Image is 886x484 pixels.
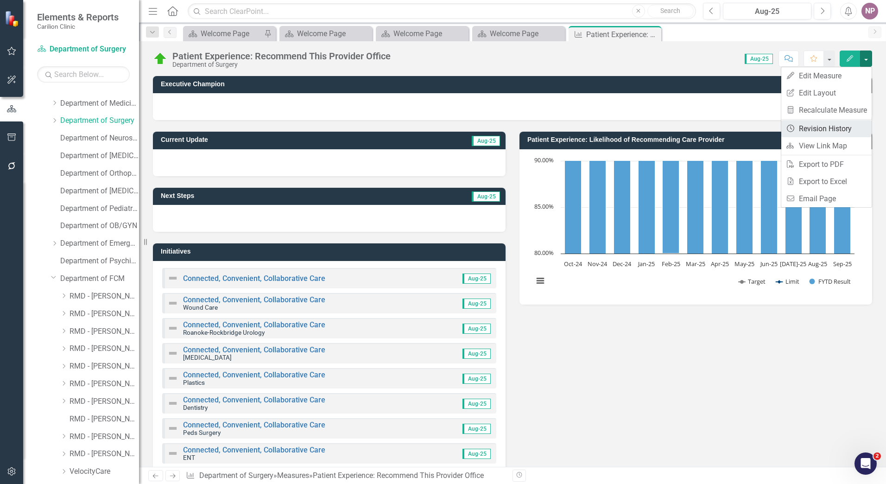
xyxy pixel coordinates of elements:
span: Aug-25 [462,449,491,459]
g: FYTD Result, series 3 of 3. Bar series with 12 bars. [565,130,851,254]
div: Patient Experience: Recommend This Provider Office [586,29,659,40]
a: Measures [277,471,309,480]
div: Aug-25 [726,6,808,17]
img: Not Defined [167,448,178,459]
div: Patient Experience: Recommend This Provider Office [172,51,391,61]
input: Search Below... [37,66,130,83]
span: Aug-25 [472,136,500,146]
a: Edit Measure [781,67,872,84]
small: Wound Care [183,304,218,311]
a: Connected, Convenient, Collaborative Care [183,320,325,329]
a: Department of Surgery [199,471,273,480]
small: ENT [183,454,195,461]
a: RMD - [PERSON_NAME] [70,344,139,354]
div: Welcome Page [490,28,563,39]
img: Not Defined [167,323,178,334]
text: Mar-25 [686,260,705,268]
text: Jan-25 [637,260,655,268]
button: Show Target [739,277,766,286]
small: Dentistry [183,404,208,411]
button: Show Limit [776,277,799,286]
a: VelocityCare [70,466,139,477]
button: Show FYTD Result [810,277,851,286]
span: Elements & Reports [37,12,119,23]
path: Apr-25, 92.36482472. FYTD Result. [712,139,728,254]
iframe: Intercom live chat [854,452,877,475]
path: Mar-25, 92.476934. FYTD Result. [687,138,704,254]
span: Aug-25 [745,54,773,64]
div: Welcome Page [201,28,262,39]
a: Department of Orthopaedics [60,168,139,179]
h3: Current Update [161,136,371,143]
small: Plastics [183,379,205,386]
text: Dec-24 [613,260,632,268]
a: Department of [MEDICAL_DATA] Test [60,151,139,161]
span: Search [660,7,680,14]
a: Revision History [781,120,872,137]
path: Jan-25, 93.05785124. FYTD Result. [639,132,655,254]
img: Not Defined [167,373,178,384]
a: View Link Map [781,137,872,154]
small: Carilion Clinic [37,23,119,30]
a: Connected, Convenient, Collaborative Care [183,395,325,404]
a: Department of Surgery [60,115,139,126]
a: Department of Medicine [60,98,139,109]
text: May-25 [734,260,754,268]
a: Department of Surgery [37,44,130,55]
button: Search [647,5,694,18]
button: NP [861,3,878,19]
text: 80.00% [534,248,554,257]
span: Aug-25 [462,374,491,384]
a: Welcome Page [282,28,370,39]
a: Department of Psychiatry [60,256,139,267]
span: Aug-25 [462,424,491,434]
a: Connected, Convenient, Collaborative Care [183,370,325,379]
text: 85.00% [534,202,554,210]
div: Patient Experience: Recommend This Provider Office [313,471,484,480]
a: Department of Neurosurgery [60,133,139,144]
h3: Executive Champion [161,81,867,88]
img: Not Defined [167,398,178,409]
a: Department of Pediatrics [60,204,139,214]
small: Roanoke-Rockbridge Urology [183,329,265,336]
a: Recalculate Measure [781,102,872,119]
h3: Patient Experience: Likelihood of Recommending Care Provider [527,136,867,143]
a: RMD - [PERSON_NAME] [70,414,139,425]
a: RMD - [PERSON_NAME] [70,432,139,442]
a: Email Page [781,190,872,207]
span: Aug-25 [462,324,491,334]
a: RMD - [PERSON_NAME] [70,309,139,319]
text: [DATE]-25 [780,260,806,268]
button: Aug-25 [723,3,811,19]
a: Connected, Convenient, Collaborative Care [183,446,325,454]
div: » » [186,471,506,481]
a: RMD - [PERSON_NAME] [70,291,139,302]
text: Aug-25 [808,260,827,268]
a: RMD - [PERSON_NAME] [70,379,139,389]
a: Connected, Convenient, Collaborative Care [183,295,325,304]
h3: Initiatives [161,248,501,255]
a: Connected, Convenient, Collaborative Care [183,274,325,283]
small: [MEDICAL_DATA] [183,354,232,361]
img: On Target [153,51,168,66]
a: Welcome Page [475,28,563,39]
img: Not Defined [167,298,178,309]
a: Connected, Convenient, Collaborative Care [183,345,325,354]
path: Jun-25, 92.6044226. FYTD Result. [761,136,778,254]
path: May-25, 92.49596557. FYTD Result. [736,138,753,254]
div: Chart. Highcharts interactive chart. [529,156,863,295]
h3: Next Steps [161,192,342,199]
span: Aug-25 [462,349,491,359]
div: Welcome Page [297,28,370,39]
img: ClearPoint Strategy [5,11,21,27]
a: Department of [MEDICAL_DATA] [60,186,139,197]
text: Apr-25 [711,260,729,268]
text: Jun-25 [759,260,778,268]
small: Peds Surgery [183,429,221,436]
a: Department of FCM [60,274,139,284]
path: Oct-24, 93.2735426. FYTD Result. [565,130,582,254]
text: Sep-25 [833,260,852,268]
svg: Interactive chart [529,156,859,295]
span: Aug-25 [462,274,491,284]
